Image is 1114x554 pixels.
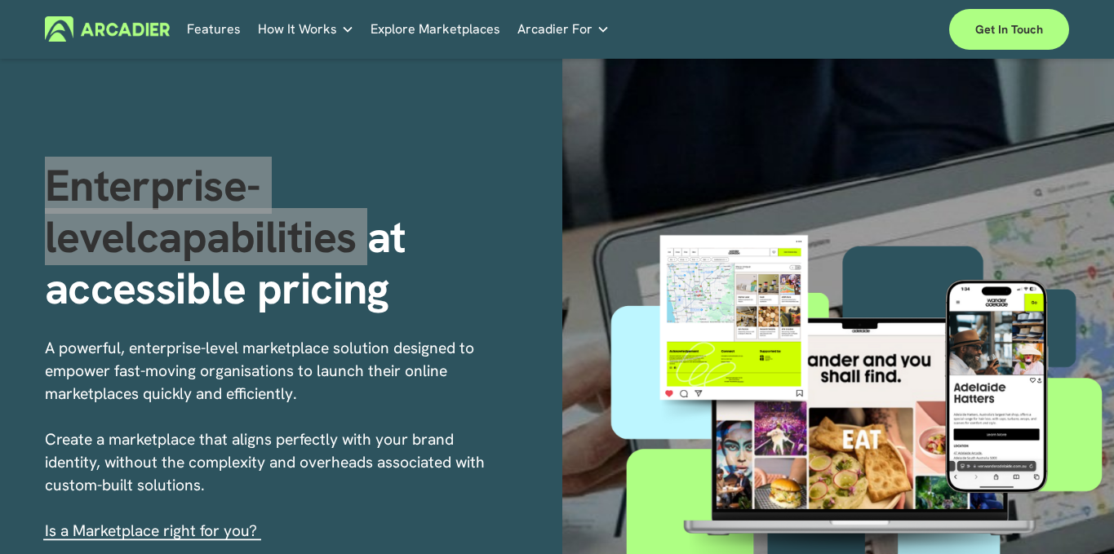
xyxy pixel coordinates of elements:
[371,16,500,42] a: Explore Marketplaces
[949,9,1069,50] a: Get in touch
[258,16,354,42] a: folder dropdown
[517,16,610,42] a: folder dropdown
[45,157,261,265] span: Enterprise-level
[45,16,170,42] img: Arcadier
[517,18,593,41] span: Arcadier For
[187,16,241,42] a: Features
[1032,476,1114,554] iframe: Chat Widget
[258,18,337,41] span: How It Works
[49,521,257,541] a: s a Marketplace right for you?
[45,337,508,543] p: A powerful, enterprise-level marketplace solution designed to empower fast-moving organisations t...
[45,208,418,317] strong: capabilities at accessible pricing
[45,521,257,541] span: I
